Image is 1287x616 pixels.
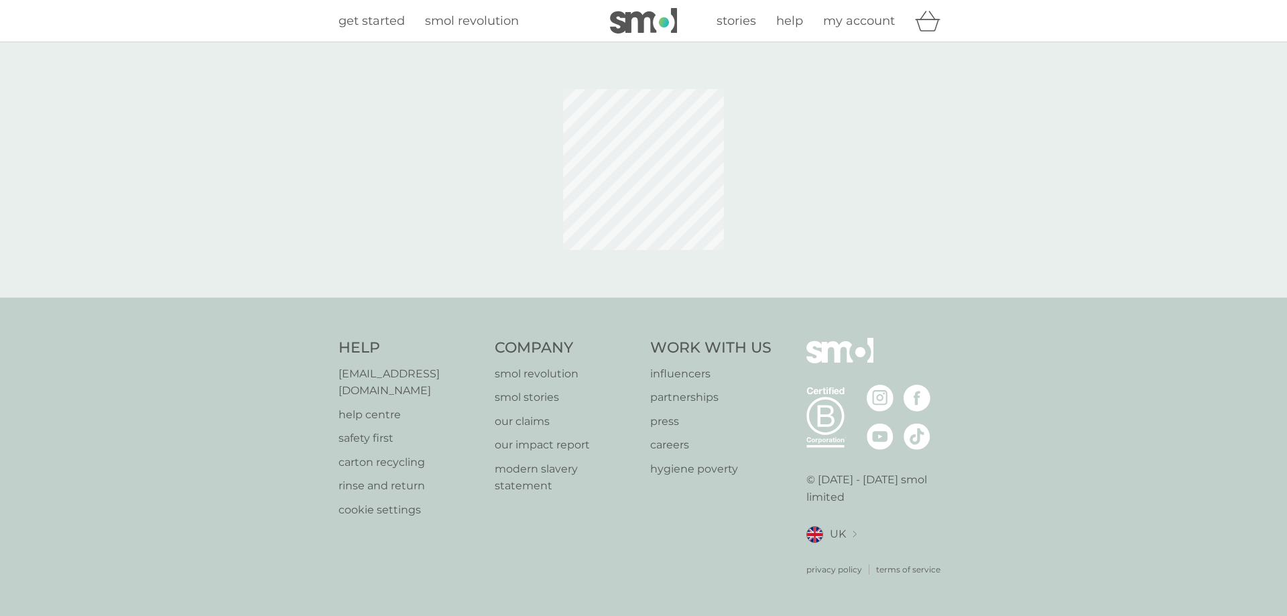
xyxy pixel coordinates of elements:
a: terms of service [876,563,940,576]
a: influencers [650,365,772,383]
span: get started [339,13,405,28]
a: [EMAIL_ADDRESS][DOMAIN_NAME] [339,365,481,399]
span: my account [823,13,895,28]
a: hygiene poverty [650,460,772,478]
a: rinse and return [339,477,481,495]
img: visit the smol Youtube page [867,423,894,450]
img: smol [806,338,873,383]
img: visit the smol Instagram page [867,385,894,412]
a: smol revolution [495,365,637,383]
a: help centre [339,406,481,424]
a: carton recycling [339,454,481,471]
span: stories [717,13,756,28]
img: UK flag [806,526,823,543]
a: our impact report [495,436,637,454]
span: UK [830,526,846,543]
a: partnerships [650,389,772,406]
a: help [776,11,803,31]
span: smol revolution [425,13,519,28]
a: get started [339,11,405,31]
a: smol revolution [425,11,519,31]
a: privacy policy [806,563,862,576]
a: our claims [495,413,637,430]
a: cookie settings [339,501,481,519]
a: press [650,413,772,430]
a: stories [717,11,756,31]
img: visit the smol Tiktok page [904,423,930,450]
img: smol [610,8,677,34]
h4: Work With Us [650,338,772,359]
a: modern slavery statement [495,460,637,495]
h4: Help [339,338,481,359]
img: visit the smol Facebook page [904,385,930,412]
span: help [776,13,803,28]
a: smol stories [495,389,637,406]
p: © [DATE] - [DATE] smol limited [806,471,949,505]
img: select a new location [853,531,857,538]
h4: Company [495,338,637,359]
a: safety first [339,430,481,447]
a: my account [823,11,895,31]
a: careers [650,436,772,454]
div: basket [915,7,948,34]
